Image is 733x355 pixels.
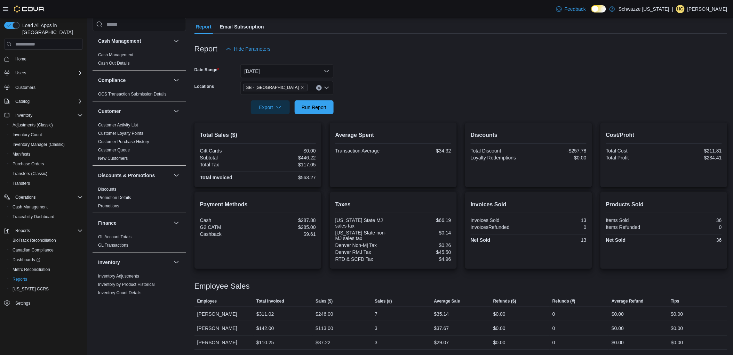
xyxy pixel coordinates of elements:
[172,37,181,45] button: Cash Management
[7,284,86,294] button: [US_STATE] CCRS
[552,324,555,332] div: 0
[4,51,83,326] nav: Complex example
[98,61,130,66] a: Cash Out Details
[98,187,117,192] span: Discounts
[200,155,257,160] div: Subtotal
[98,195,131,200] span: Promotion Details
[15,70,26,76] span: Users
[335,131,451,139] h2: Average Spent
[10,246,83,254] span: Canadian Compliance
[98,147,130,153] span: Customer Queue
[13,299,83,307] span: Settings
[10,213,83,221] span: Traceabilty Dashboard
[15,85,35,90] span: Customers
[93,121,186,165] div: Customer
[10,150,33,158] a: Manifests
[98,77,171,84] button: Compliance
[612,338,624,347] div: $0.00
[375,298,392,304] span: Sales (#)
[687,5,727,13] p: [PERSON_NAME]
[13,161,44,167] span: Purchase Orders
[93,185,186,213] div: Discounts & Promotions
[98,38,171,44] button: Cash Management
[98,139,149,145] span: Customer Purchase History
[200,231,257,237] div: Cashback
[471,148,527,154] div: Total Discount
[172,219,181,227] button: Finance
[7,212,86,222] button: Traceabilty Dashboard
[10,213,57,221] a: Traceabilty Dashboard
[256,338,274,347] div: $110.25
[395,148,451,154] div: $34.32
[335,242,392,248] div: Denver Non-Mj Tax
[10,236,59,245] a: BioTrack Reconciliation
[395,230,451,236] div: $0.14
[316,85,322,91] button: Clear input
[197,298,217,304] span: Employee
[13,83,38,92] a: Customers
[10,256,43,264] a: Dashboards
[13,171,47,176] span: Transfers (Classic)
[172,76,181,84] button: Compliance
[98,52,133,58] span: Cash Management
[98,259,171,266] button: Inventory
[259,148,316,154] div: $0.00
[7,236,86,245] button: BioTrack Reconciliation
[672,5,674,13] p: |
[194,282,250,290] h3: Employee Sales
[591,5,606,13] input: Dark Mode
[7,120,86,130] button: Adjustments (Classic)
[13,122,53,128] span: Adjustments (Classic)
[259,162,316,167] div: $117.05
[553,2,589,16] a: Feedback
[200,131,316,139] h2: Total Sales ($)
[13,132,42,138] span: Inventory Count
[14,6,45,13] img: Cova
[10,275,83,283] span: Reports
[13,83,83,91] span: Customers
[530,155,587,160] div: $0.00
[98,203,119,209] span: Promotions
[10,131,83,139] span: Inventory Count
[196,20,212,34] span: Report
[471,200,587,209] h2: Invoices Sold
[665,148,722,154] div: $211.81
[619,5,669,13] p: Schwazze [US_STATE]
[194,84,214,89] label: Locations
[671,338,683,347] div: $0.00
[15,300,30,306] span: Settings
[1,97,86,106] button: Catalog
[375,338,377,347] div: 3
[13,226,33,235] button: Reports
[98,274,139,279] a: Inventory Adjustments
[316,310,333,318] div: $246.00
[606,155,663,160] div: Total Profit
[434,324,449,332] div: $37.67
[256,310,274,318] div: $311.02
[98,60,130,66] span: Cash Out Details
[10,236,83,245] span: BioTrack Reconciliation
[10,170,50,178] a: Transfers (Classic)
[98,234,132,239] a: GL Account Totals
[259,231,316,237] div: $9.61
[671,324,683,332] div: $0.00
[10,131,45,139] a: Inventory Count
[246,84,299,91] span: SB - [GEOGRAPHIC_DATA]
[7,159,86,169] button: Purchase Orders
[295,100,334,114] button: Run Report
[552,298,575,304] span: Refunds (#)
[493,324,505,332] div: $0.00
[671,298,679,304] span: Tips
[471,217,527,223] div: Invoices Sold
[434,338,449,347] div: $29.07
[530,237,587,243] div: 13
[1,82,86,92] button: Customers
[13,226,83,235] span: Reports
[15,113,32,118] span: Inventory
[13,299,33,307] a: Settings
[335,256,392,262] div: RTD & SCFD Tax
[98,131,143,136] span: Customer Loyalty Points
[10,179,33,188] a: Transfers
[7,245,86,255] button: Canadian Compliance
[530,217,587,223] div: 13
